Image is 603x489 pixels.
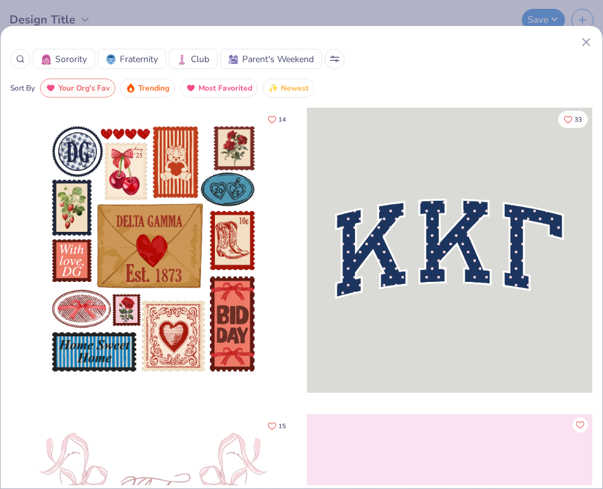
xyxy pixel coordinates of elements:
span: 15 [278,423,286,429]
button: Trending [120,79,175,98]
button: Most Favorited [180,79,258,98]
span: Newest [281,81,309,96]
div: Sort By [10,82,35,94]
button: Parent's WeekendParent's Weekend [220,49,322,69]
img: trending.gif [126,83,136,93]
button: Sort Popup Button [325,49,345,69]
button: Newest [263,79,314,98]
img: Sorority [41,54,51,65]
button: Like [573,417,588,433]
img: Parent's Weekend [228,54,238,65]
span: 14 [278,117,286,123]
img: most_fav.gif [46,83,56,93]
span: Fraternity [120,53,158,66]
img: Club [177,54,187,65]
img: most_fav.gif [186,83,196,93]
button: Like [262,111,292,128]
button: Like [262,417,292,435]
span: Trending [138,81,169,96]
button: SororitySorority [33,49,95,69]
span: Club [191,53,209,66]
span: 33 [574,117,582,123]
span: Parent's Weekend [242,53,314,66]
button: ClubClub [169,49,217,69]
span: Your Org's Fav [58,81,110,96]
button: Like [558,111,588,128]
button: Your Org's Fav [40,79,115,98]
img: Fraternity [106,54,116,65]
span: Most Favorited [198,81,252,96]
button: FraternityFraternity [98,49,166,69]
span: Sorority [55,53,87,66]
img: newest.gif [268,83,278,93]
